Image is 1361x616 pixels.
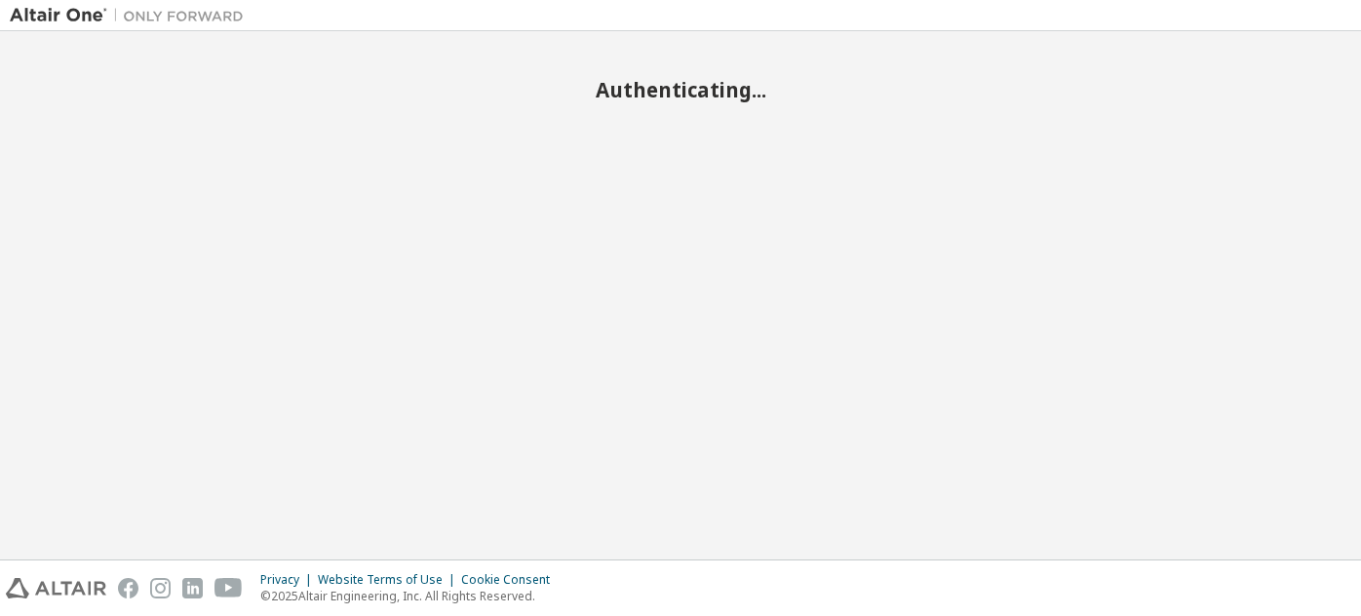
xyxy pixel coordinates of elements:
[118,578,138,598] img: facebook.svg
[182,578,203,598] img: linkedin.svg
[6,578,106,598] img: altair_logo.svg
[260,572,318,588] div: Privacy
[318,572,461,588] div: Website Terms of Use
[260,588,562,604] p: © 2025 Altair Engineering, Inc. All Rights Reserved.
[461,572,562,588] div: Cookie Consent
[150,578,171,598] img: instagram.svg
[10,6,253,25] img: Altair One
[10,77,1351,102] h2: Authenticating...
[214,578,243,598] img: youtube.svg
